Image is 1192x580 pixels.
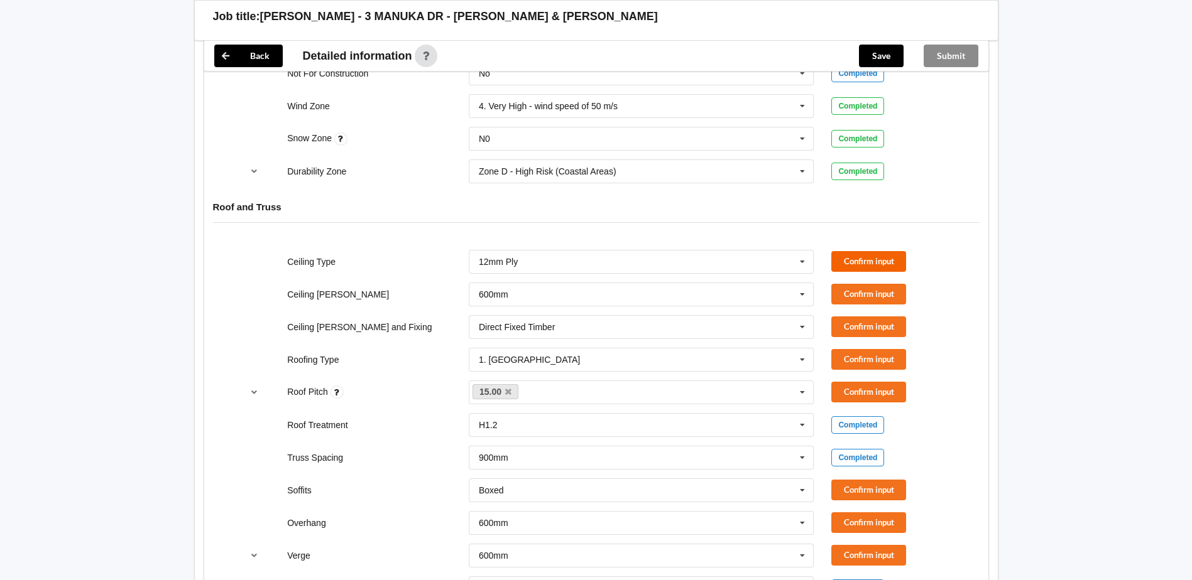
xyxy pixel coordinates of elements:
label: Ceiling [PERSON_NAME] and Fixing [287,322,432,332]
button: Confirm input [831,251,906,272]
label: Ceiling [PERSON_NAME] [287,289,389,299]
label: Roof Treatment [287,420,348,430]
button: reference-toggle [242,381,266,404]
button: Confirm input [831,382,906,402]
button: Confirm input [831,512,906,533]
div: 12mm Ply [479,257,518,266]
label: Not For Construction [287,68,368,78]
label: Snow Zone [287,133,334,143]
h3: [PERSON_NAME] - 3 MANUKA DR - [PERSON_NAME] & [PERSON_NAME] [260,9,658,24]
label: Roofing Type [287,355,339,365]
div: 600mm [479,518,508,527]
div: 4. Very High - wind speed of 50 m/s [479,102,618,110]
div: Completed [831,130,884,148]
button: Confirm input [831,480,906,500]
div: Completed [831,163,884,180]
button: Confirm input [831,545,906,566]
div: Completed [831,65,884,82]
span: Detailed information [303,50,412,62]
div: Boxed [479,486,504,495]
button: reference-toggle [242,544,266,567]
label: Truss Spacing [287,453,343,463]
div: Completed [831,416,884,434]
a: 15.00 [473,384,519,399]
button: Confirm input [831,349,906,370]
label: Verge [287,550,310,561]
div: No [479,69,490,78]
button: Save [859,45,904,67]
label: Overhang [287,518,325,528]
label: Durability Zone [287,166,346,176]
div: Direct Fixed Timber [479,323,555,331]
div: 900mm [479,453,508,462]
label: Ceiling Type [287,257,336,267]
h3: Job title: [213,9,260,24]
label: Wind Zone [287,101,330,111]
div: Zone D - High Risk (Coastal Areas) [479,167,616,176]
h4: Roof and Truss [213,201,980,213]
div: 600mm [479,290,508,299]
div: 1. [GEOGRAPHIC_DATA] [479,355,580,364]
button: Back [214,45,283,67]
button: reference-toggle [242,160,266,183]
div: Completed [831,97,884,115]
div: 600mm [479,551,508,560]
label: Soffits [287,485,312,495]
label: Roof Pitch [287,387,330,397]
button: Confirm input [831,284,906,304]
button: Confirm input [831,316,906,337]
div: Completed [831,449,884,466]
div: H1.2 [479,421,498,429]
div: N0 [479,134,490,143]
